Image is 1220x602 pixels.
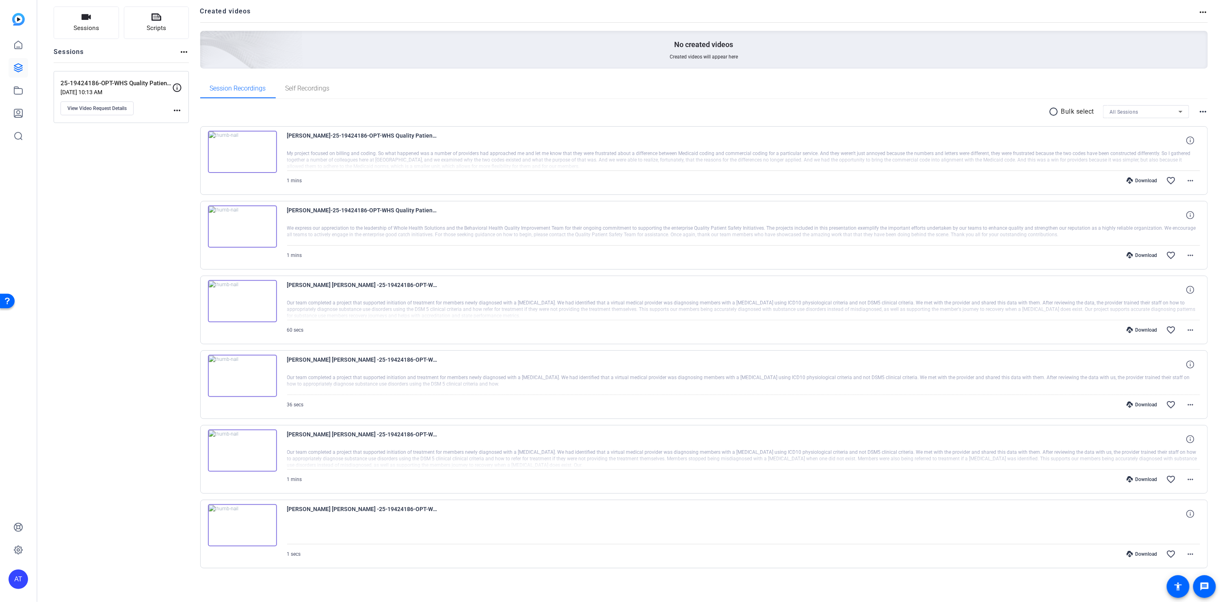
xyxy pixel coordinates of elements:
mat-icon: more_horiz [172,106,182,115]
mat-icon: more_horiz [179,47,189,57]
img: blue-gradient.svg [12,13,25,26]
span: [PERSON_NAME] [PERSON_NAME] -25-19424186-OPT-WHS Quality Patient Safe-25-19424186-OPT-WHS Quality... [287,429,437,449]
img: thumb-nail [208,205,277,248]
mat-icon: more_horiz [1185,176,1195,186]
span: [PERSON_NAME] [PERSON_NAME] -25-19424186-OPT-WHS Quality Patient Safe-25-19424186-OPT-WHS Quality... [287,280,437,300]
div: Download [1123,551,1161,557]
button: Sessions [54,6,119,39]
img: thumb-nail [208,355,277,397]
button: View Video Request Details [61,101,134,115]
mat-icon: more_horiz [1198,107,1208,117]
mat-icon: accessibility [1173,582,1183,591]
span: [PERSON_NAME]-25-19424186-OPT-WHS Quality Patient Safe-25-19424186-OPT-WHS Quality Patient Safety... [287,131,437,150]
p: 25-19424186-OPT-WHS Quality Patient Safety [61,79,172,88]
mat-icon: more_horiz [1185,549,1195,559]
div: AT [9,570,28,589]
mat-icon: more_horiz [1185,325,1195,335]
img: thumb-nail [208,131,277,173]
p: Bulk select [1061,107,1095,117]
mat-icon: message [1200,582,1209,591]
div: Download [1123,177,1161,184]
span: 1 mins [287,178,302,183]
img: thumb-nail [208,504,277,546]
span: Created videos will appear here [670,54,738,60]
button: Scripts [124,6,189,39]
span: 60 secs [287,327,304,333]
p: No created videos [675,40,733,50]
img: thumb-nail [208,280,277,322]
mat-icon: more_horiz [1198,7,1208,17]
span: 1 secs [287,551,301,557]
div: Download [1123,476,1161,483]
mat-icon: favorite_border [1166,325,1176,335]
mat-icon: radio_button_unchecked [1049,107,1061,117]
mat-icon: favorite_border [1166,400,1176,410]
span: Sessions [74,24,99,33]
div: Download [1123,327,1161,333]
div: Download [1123,252,1161,259]
span: [PERSON_NAME]-25-19424186-OPT-WHS Quality Patient Safe-25-19424186-OPT-WHS Quality Patient Safety... [287,205,437,225]
mat-icon: favorite_border [1166,176,1176,186]
span: [PERSON_NAME] [PERSON_NAME] -25-19424186-OPT-WHS Quality Patient Safe-25-19424186-OPT-WHS Quality... [287,355,437,374]
mat-icon: favorite_border [1166,549,1176,559]
h2: Created videos [200,6,1198,22]
span: 1 mins [287,477,302,482]
span: Self Recordings [286,85,330,92]
span: 1 mins [287,252,302,258]
mat-icon: favorite_border [1166,250,1176,260]
div: Download [1123,401,1161,408]
span: Session Recordings [210,85,266,92]
span: All Sessions [1110,109,1138,115]
mat-icon: more_horiz [1185,475,1195,484]
span: View Video Request Details [67,105,127,112]
mat-icon: more_horiz [1185,400,1195,410]
mat-icon: more_horiz [1185,250,1195,260]
span: 36 secs [287,402,304,408]
mat-icon: favorite_border [1166,475,1176,484]
span: [PERSON_NAME] [PERSON_NAME] -25-19424186-OPT-WHS Quality Patient Safe-25-19424186-OPT-WHS Quality... [287,504,437,524]
p: [DATE] 10:13 AM [61,89,172,95]
span: Scripts [147,24,166,33]
img: thumb-nail [208,429,277,472]
h2: Sessions [54,47,84,63]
